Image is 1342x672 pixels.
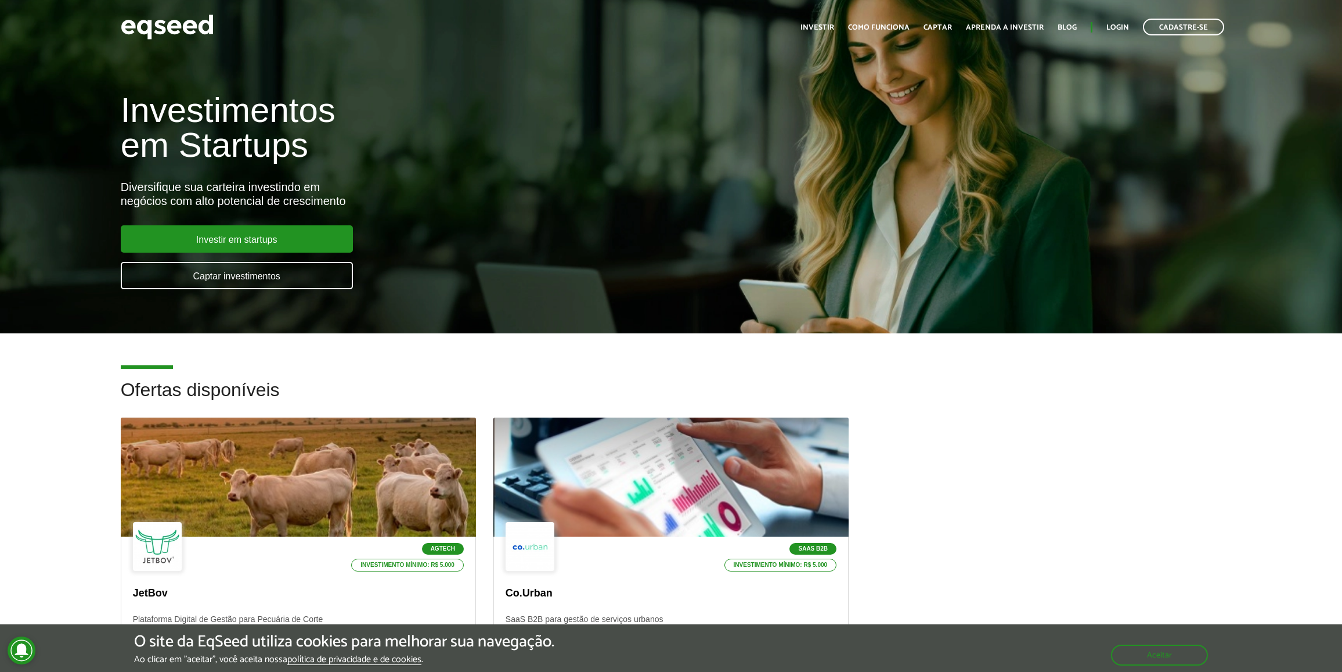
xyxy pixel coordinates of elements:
[422,543,464,555] p: Agtech
[1106,24,1129,31] a: Login
[800,24,834,31] a: Investir
[121,180,774,208] div: Diversifique sua carteira investindo em negócios com alto potencial de crescimento
[966,24,1044,31] a: Aprenda a investir
[121,262,353,289] a: Captar investimentos
[134,633,554,651] h5: O site da EqSeed utiliza cookies para melhorar sua navegação.
[121,93,774,163] h1: Investimentos em Startups
[1058,24,1077,31] a: Blog
[133,614,464,639] p: Plataforma Digital de Gestão para Pecuária de Corte
[351,559,464,572] p: Investimento mínimo: R$ 5.000
[121,225,353,253] a: Investir em startups
[1111,645,1208,666] button: Aceitar
[724,559,837,572] p: Investimento mínimo: R$ 5.000
[506,614,836,639] p: SaaS B2B para gestão de serviços urbanos
[506,587,836,600] p: Co.Urban
[287,655,421,665] a: política de privacidade e de cookies
[121,380,1222,418] h2: Ofertas disponíveis
[121,12,214,42] img: EqSeed
[133,587,464,600] p: JetBov
[134,654,554,665] p: Ao clicar em "aceitar", você aceita nossa .
[789,543,836,555] p: SaaS B2B
[1143,19,1224,35] a: Cadastre-se
[923,24,952,31] a: Captar
[848,24,910,31] a: Como funciona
